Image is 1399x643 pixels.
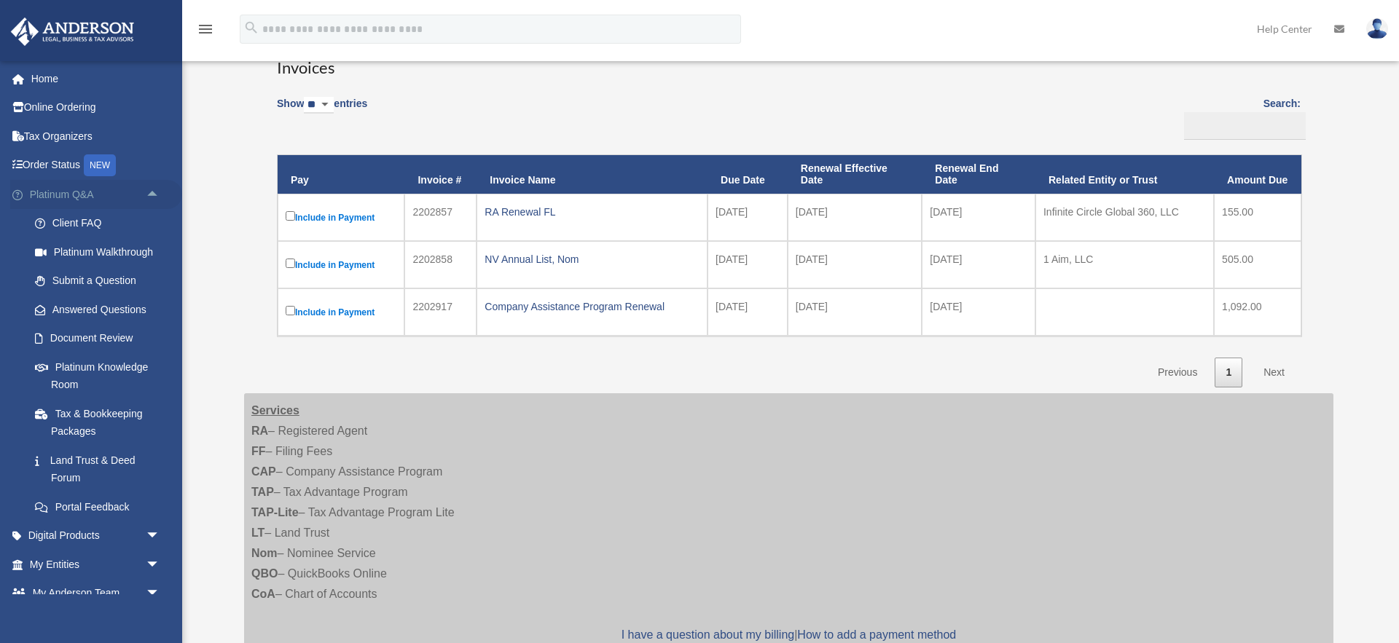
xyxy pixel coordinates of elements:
[922,288,1035,336] td: [DATE]
[1184,112,1306,140] input: Search:
[278,155,404,194] th: Pay: activate to sort column descending
[251,567,278,580] strong: QBO
[286,306,295,315] input: Include in Payment
[251,526,264,539] strong: LT
[84,154,116,176] div: NEW
[708,155,788,194] th: Due Date: activate to sort column ascending
[404,241,477,288] td: 2202858
[922,155,1035,194] th: Renewal End Date: activate to sort column ascending
[286,211,295,221] input: Include in Payment
[20,446,182,492] a: Land Trust & Deed Forum
[1035,155,1214,194] th: Related Entity or Trust: activate to sort column ascending
[277,95,367,128] label: Show entries
[251,588,275,600] strong: CoA
[251,506,299,518] strong: TAP-Lite
[404,155,477,194] th: Invoice #: activate to sort column ascending
[1214,194,1301,241] td: 155.00
[485,202,699,222] div: RA Renewal FL
[1214,288,1301,336] td: 1,092.00
[20,295,182,324] a: Answered Questions
[788,155,922,194] th: Renewal Effective Date: activate to sort column ascending
[1253,358,1296,387] a: Next
[1035,241,1214,288] td: 1 Aim, LLC
[485,249,699,269] div: NV Annual List, Nom
[1214,241,1301,288] td: 505.00
[10,122,182,151] a: Tax Organizers
[286,256,396,274] label: Include in Payment
[485,296,699,317] div: Company Assistance Program Renewal
[20,324,182,353] a: Document Review
[1215,358,1242,387] a: 1
[1035,194,1214,241] td: Infinite Circle Global 360, LLC
[251,445,266,457] strong: FF
[20,267,182,296] a: Submit a Question
[146,550,175,580] span: arrow_drop_down
[788,194,922,241] td: [DATE]
[10,579,182,608] a: My Anderson Teamarrow_drop_down
[251,404,299,417] strong: Services
[1179,95,1301,140] label: Search:
[197,20,214,38] i: menu
[708,241,788,288] td: [DATE]
[251,425,268,437] strong: RA
[197,25,214,38] a: menu
[286,259,295,268] input: Include in Payment
[277,43,1301,79] h3: Invoices
[20,352,182,399] a: Platinum Knowledge Room
[922,194,1035,241] td: [DATE]
[251,486,274,498] strong: TAP
[404,288,477,336] td: 2202917
[1147,358,1208,387] a: Previous
[146,521,175,551] span: arrow_drop_down
[622,628,794,641] a: I have a question about my billing
[20,237,182,267] a: Platinum Walkthrough
[286,208,396,226] label: Include in Payment
[797,628,956,641] a: How to add a payment method
[922,241,1035,288] td: [DATE]
[10,180,182,209] a: Platinum Q&Aarrow_drop_up
[251,547,278,559] strong: Nom
[146,579,175,609] span: arrow_drop_down
[20,492,182,521] a: Portal Feedback
[7,17,138,46] img: Anderson Advisors Platinum Portal
[10,64,182,93] a: Home
[477,155,708,194] th: Invoice Name: activate to sort column ascending
[10,93,182,122] a: Online Ordering
[10,550,182,579] a: My Entitiesarrow_drop_down
[708,194,788,241] td: [DATE]
[788,288,922,336] td: [DATE]
[243,20,259,36] i: search
[286,303,396,321] label: Include in Payment
[146,180,175,210] span: arrow_drop_up
[708,288,788,336] td: [DATE]
[251,465,276,478] strong: CAP
[304,97,334,114] select: Showentries
[788,241,922,288] td: [DATE]
[20,399,182,446] a: Tax & Bookkeeping Packages
[1214,155,1301,194] th: Amount Due: activate to sort column ascending
[10,151,182,181] a: Order StatusNEW
[10,521,182,551] a: Digital Productsarrow_drop_down
[404,194,477,241] td: 2202857
[20,209,182,238] a: Client FAQ
[1366,18,1388,39] img: User Pic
